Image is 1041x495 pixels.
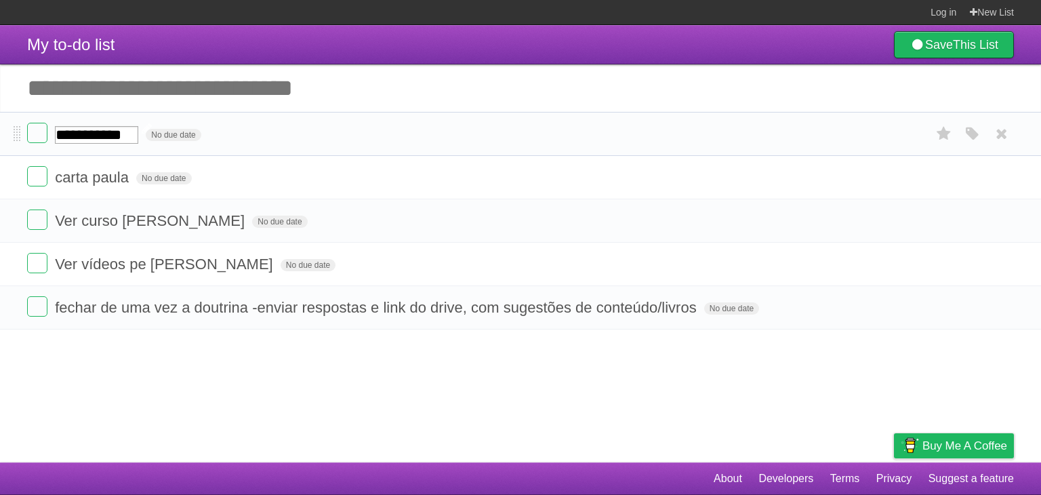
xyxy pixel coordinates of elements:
[252,216,307,228] span: No due date
[281,259,335,271] span: No due date
[146,129,201,141] span: No due date
[894,31,1014,58] a: SaveThis List
[27,210,47,230] label: Done
[27,296,47,317] label: Done
[27,253,47,273] label: Done
[704,302,759,315] span: No due date
[931,123,957,145] label: Star task
[136,172,191,184] span: No due date
[55,256,277,273] span: Ver vídeos pe [PERSON_NAME]
[901,434,919,457] img: Buy me a coffee
[922,434,1007,458] span: Buy me a coffee
[27,166,47,186] label: Done
[55,299,700,316] span: fechar de uma vez a doutrina -enviar respostas e link do drive, com sugestões de conteúdo/livros
[714,466,742,492] a: About
[55,212,248,229] span: Ver curso [PERSON_NAME]
[830,466,860,492] a: Terms
[894,433,1014,458] a: Buy me a coffee
[27,35,115,54] span: My to-do list
[928,466,1014,492] a: Suggest a feature
[27,123,47,143] label: Done
[953,38,998,52] b: This List
[758,466,813,492] a: Developers
[876,466,912,492] a: Privacy
[55,169,132,186] span: carta paula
